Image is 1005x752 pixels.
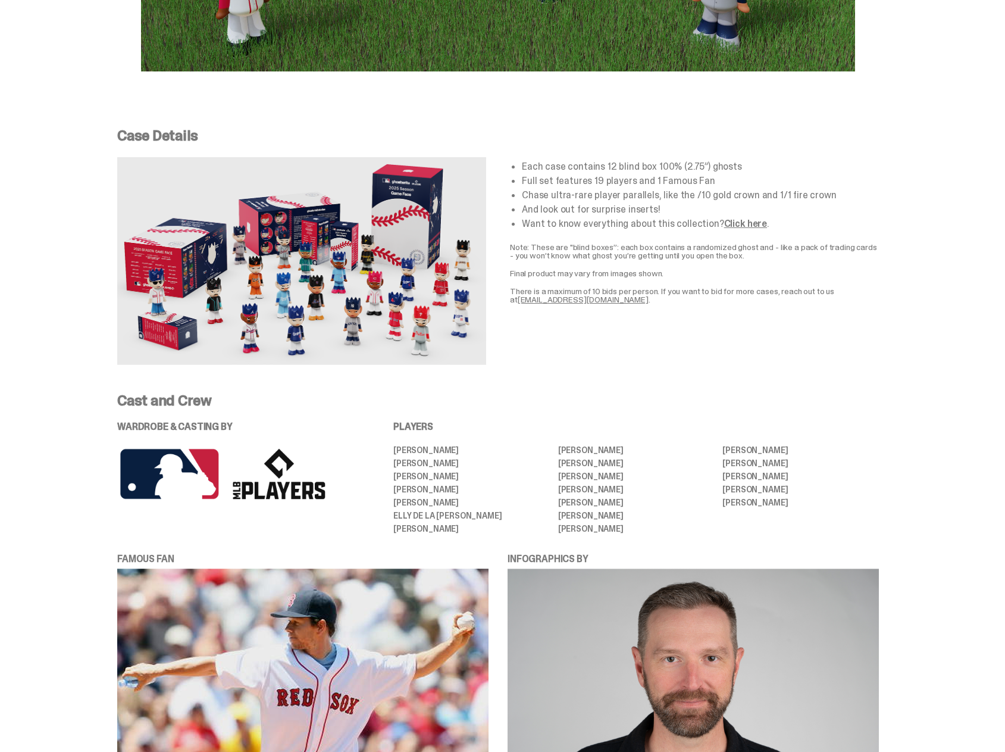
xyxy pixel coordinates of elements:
p: PLAYERS [393,422,879,432]
li: [PERSON_NAME] [393,446,550,454]
li: [PERSON_NAME] [558,485,715,494]
li: [PERSON_NAME] [393,525,550,533]
p: Note: These are "blind boxes”: each box contains a randomized ghost and - like a pack of trading ... [510,243,879,260]
li: Each case contains 12 blind box 100% (2.75”) ghosts [522,162,879,171]
a: Click here [724,217,767,230]
li: Want to know everything about this collection? . [522,219,879,229]
img: Case%20Details.png [117,157,486,365]
li: [PERSON_NAME] [722,459,879,467]
li: Chase ultra-rare player parallels, like the /10 gold crown and 1/1 fire crown [522,191,879,200]
li: [PERSON_NAME] [558,525,715,533]
li: Elly De La [PERSON_NAME] [393,511,550,520]
li: [PERSON_NAME] [393,459,550,467]
li: [PERSON_NAME] [722,498,879,507]
p: There is a maximum of 10 bids per person. If you want to bid for more cases, reach out to us at . [510,287,879,304]
p: FAMOUS FAN [117,554,489,564]
li: And look out for surprise inserts! [522,205,879,214]
li: [PERSON_NAME] [558,446,715,454]
li: [PERSON_NAME] [558,511,715,520]
a: [EMAIL_ADDRESS][DOMAIN_NAME] [518,294,649,305]
li: Full set features 19 players and 1 Famous Fan [522,176,879,186]
li: [PERSON_NAME] [393,472,550,480]
img: MLB%20logos.png [117,446,325,503]
p: Case Details [117,129,879,143]
li: [PERSON_NAME] [722,472,879,480]
li: [PERSON_NAME] [393,498,550,507]
li: [PERSON_NAME] [558,498,715,507]
p: WARDROBE & CASTING BY [117,422,360,432]
li: [PERSON_NAME] [722,485,879,494]
li: [PERSON_NAME] [558,459,715,467]
li: [PERSON_NAME] [558,472,715,480]
p: Cast and Crew [117,394,879,408]
li: [PERSON_NAME] [393,485,550,494]
li: [PERSON_NAME] [722,446,879,454]
p: Final product may vary from images shown. [510,269,879,277]
p: INFOGRAPHICS BY [508,554,879,564]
